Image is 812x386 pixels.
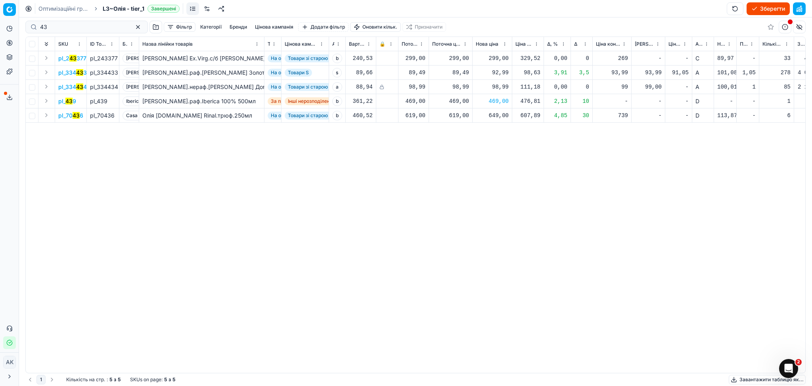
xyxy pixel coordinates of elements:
[740,41,748,47] span: Поточний ціновий індекс (Сільпо)
[58,54,86,62] span: pl_2 377
[38,5,89,13] a: Оптимізаційні групи
[349,69,373,77] div: 89,66
[695,83,710,91] div: A
[73,112,80,119] mark: 43
[668,41,681,47] span: Ціна конкурента (АТБ)
[797,41,806,47] span: Загальна кількість на складі
[596,97,628,105] div: -
[58,41,68,47] span: SKU
[717,69,733,77] div: 101,08
[332,54,342,63] span: b
[729,375,806,384] button: Завантажити таблицю як...
[762,54,791,62] div: 33
[762,97,791,105] div: 1
[635,112,662,120] div: -
[695,54,710,62] div: C
[596,112,628,120] div: 739
[42,68,51,77] button: Expand
[717,112,733,120] div: 113,87
[90,41,108,47] span: ID Товарної лінійки
[25,375,35,384] button: Go to previous page
[695,69,710,77] div: A
[90,97,116,105] div: pl_439
[142,83,261,91] div: [PERSON_NAME].нераф.[PERSON_NAME] Домашя 0,9л ПЕТ
[76,83,83,90] mark: 43
[58,69,87,77] span: pl_334 3
[164,376,167,383] strong: 5
[58,97,76,105] span: pl_ 9
[574,97,589,105] div: 10
[717,41,725,47] span: Новий ціновий індекс (Сільпо)
[574,41,577,47] span: Δ
[349,41,365,47] span: Вартість
[42,110,51,120] button: Expand
[402,69,425,77] div: 89,49
[547,41,558,47] span: Δ, %
[717,54,733,62] div: 89,97
[298,22,349,32] button: Додати фільтр
[476,69,509,77] div: 92,99
[402,41,417,47] span: Поточна промо ціна
[740,97,756,105] div: -
[42,39,51,49] button: Expand all
[36,375,46,384] button: 1
[268,97,307,105] span: За правилами
[332,96,342,106] span: b
[515,54,540,62] div: 329,52
[476,83,509,91] div: 98,99
[172,376,175,383] strong: 5
[69,55,77,62] mark: 43
[762,69,791,77] div: 278
[58,97,76,105] button: pl_439
[58,54,86,62] button: pl_243377
[58,112,83,120] button: pl_70436
[197,22,225,32] button: Категорії
[109,376,112,383] strong: 5
[476,112,509,120] div: 649,00
[740,54,756,62] div: -
[635,69,662,77] div: 93,99
[114,376,116,383] strong: з
[4,356,15,368] span: AK
[596,54,628,62] div: 269
[130,376,163,383] span: SKUs on page :
[349,54,373,62] div: 240,53
[285,112,384,120] span: Товари зі старою ціною Сільпо (>7 днів)
[90,69,116,77] div: pl_334433
[38,5,180,13] nav: breadcrumb
[596,41,620,47] span: Ціна конкурента (Сільпо)
[402,54,425,62] div: 299,00
[432,54,469,62] div: 299,00
[574,69,589,77] div: 3,5
[147,5,180,13] span: Завершені
[574,54,589,62] div: 0
[402,83,425,91] div: 98,99
[169,376,171,383] strong: з
[142,41,193,47] span: Назва лінійки товарів
[547,69,567,77] div: 3,91
[515,41,532,47] span: Ціна з плановою націнкою
[762,83,791,91] div: 85
[123,96,145,106] span: Iberica
[740,112,756,120] div: -
[285,83,384,91] span: Товари зі старою ціною Сільпо (>7 днів)
[103,5,180,13] span: L3~Олія - tier_1Завершені
[252,22,297,32] button: Цінова кампанія
[349,83,373,91] div: 88,94
[350,22,401,32] button: Оновити кільк.
[123,68,169,77] span: [PERSON_NAME]
[58,83,87,91] span: pl_334 4
[42,96,51,106] button: Expand
[432,69,469,77] div: 89,49
[90,112,116,120] div: pl_70436
[3,356,16,369] button: AK
[268,41,270,47] span: Тип переоцінки
[268,54,314,62] span: На основі попиту
[432,83,469,91] div: 98,99
[40,23,127,31] input: Пошук по SKU або назві
[332,82,342,92] span: a
[668,69,689,77] div: 91,05
[740,69,756,77] div: 1,05
[123,82,169,92] span: [PERSON_NAME]
[547,112,567,120] div: 4,85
